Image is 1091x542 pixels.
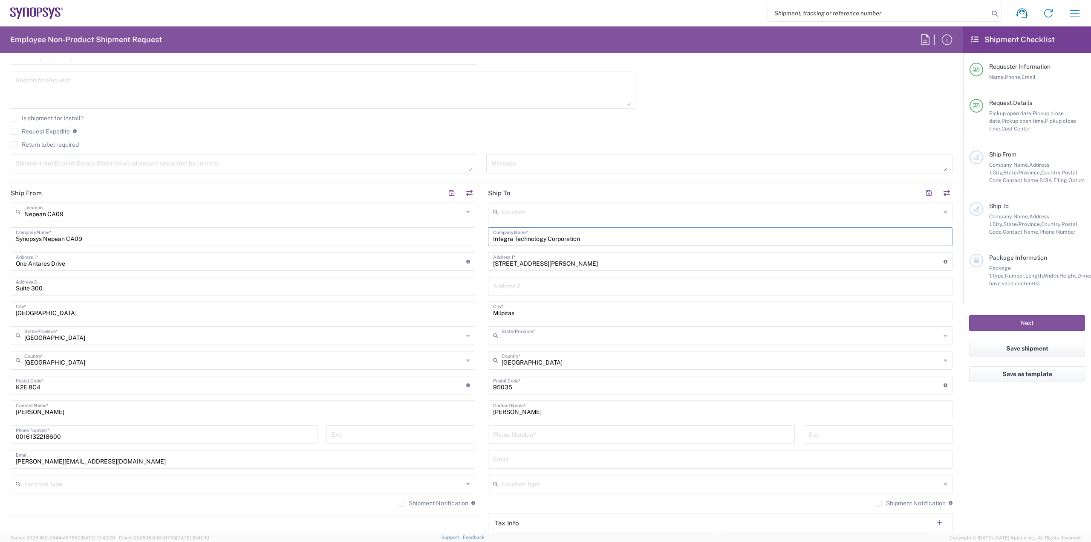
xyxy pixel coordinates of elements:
span: Requester Information [989,63,1051,70]
span: Ship From [989,151,1016,158]
span: Server: 2025.16.0-9544af67660 [10,535,115,540]
span: Ship To [989,203,1009,209]
span: State/Province, [1003,169,1041,176]
span: City, [993,221,1003,227]
span: B13A Filing Option [1039,177,1085,183]
span: Width, [1044,272,1059,279]
button: Next [969,315,1085,331]
a: Feedback [463,535,485,540]
span: Cost Center [1002,125,1030,132]
span: Company Name, [989,162,1029,168]
span: Pickup open time, [1002,118,1045,124]
span: Package Information [989,254,1047,261]
a: Support [442,535,463,540]
span: Pickup open date, [989,110,1033,116]
span: Client: 2025.16.0-8fc0770 [119,535,209,540]
span: [DATE] 10:42:29 [81,535,115,540]
h2: Tax Info [495,519,519,528]
label: Request Expedite [11,128,70,135]
span: Name, [989,74,1005,80]
label: Is shipment for Install? [11,115,84,122]
span: State/Province, [1003,221,1041,227]
label: Shipment Notification [398,500,468,507]
span: Copyright © [DATE]-[DATE] Agistix Inc., All Rights Reserved [950,534,1081,542]
span: Length, [1025,272,1044,279]
h2: Employee Non-Product Shipment Request [10,35,162,45]
span: Height, [1059,272,1077,279]
span: Type, [992,272,1005,279]
span: City, [993,169,1003,176]
span: [DATE] 10:40:19 [176,535,209,540]
span: Company Name, [989,213,1029,220]
span: Email [1022,74,1036,80]
h2: Shipment Checklist [971,35,1055,45]
label: Shipment Notification [875,500,946,507]
button: Save as template [969,366,1085,382]
h2: Ship From [11,189,42,197]
span: Contact Name, [1003,229,1039,235]
h2: Ship To [488,189,511,197]
span: Number, [1005,272,1025,279]
button: Save shipment [969,341,1085,357]
span: Contact Name, [1003,177,1039,183]
span: Phone Number [1039,229,1076,235]
span: Request Details [989,99,1032,106]
span: Country, [1041,169,1062,176]
label: Return label required [11,141,79,148]
input: Shipment, tracking or reference number [768,5,989,21]
span: Country, [1041,221,1062,227]
span: Phone, [1005,74,1022,80]
span: Package 1: [989,265,1011,279]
